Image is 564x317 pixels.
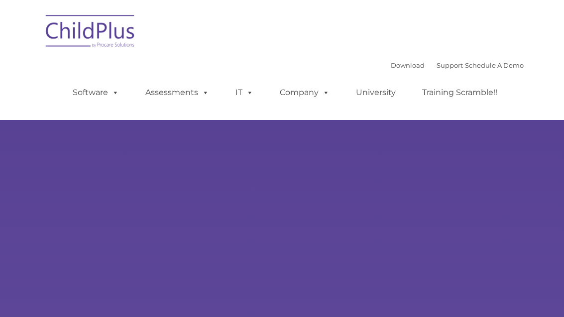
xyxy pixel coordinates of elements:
a: IT [226,83,263,103]
a: Assessments [135,83,219,103]
a: Schedule A Demo [465,61,524,69]
a: Download [391,61,425,69]
font: | [391,61,524,69]
a: Training Scramble!! [412,83,507,103]
a: Software [63,83,129,103]
a: Support [437,61,463,69]
img: ChildPlus by Procare Solutions [41,8,140,58]
a: University [346,83,406,103]
a: Company [270,83,339,103]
